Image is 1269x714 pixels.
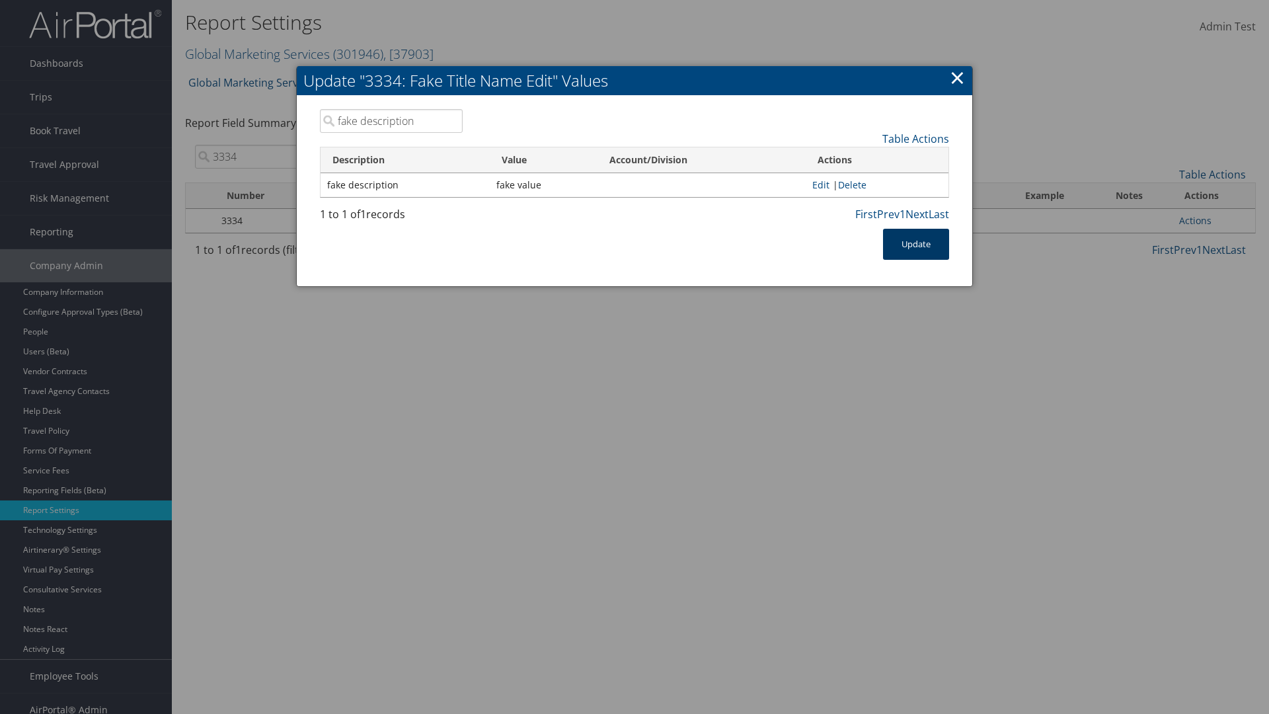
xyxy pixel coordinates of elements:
[905,207,929,221] a: Next
[806,147,948,173] th: Actions
[855,207,877,221] a: First
[490,173,597,197] td: fake value
[900,207,905,221] a: 1
[490,147,597,173] th: Value: activate to sort column ascending
[877,207,900,221] a: Prev
[838,178,866,191] a: Delete
[297,66,972,95] h2: Update "3334: Fake Title Name Edit" Values
[320,109,463,133] input: Search
[321,173,490,197] td: fake description
[882,132,949,146] a: Table Actions
[360,207,366,221] span: 1
[321,147,490,173] th: Description: activate to sort column descending
[597,147,806,173] th: Account/Division: activate to sort column ascending
[950,64,965,91] a: ×
[806,173,948,197] td: |
[883,229,949,260] button: Update
[929,207,949,221] a: Last
[812,178,829,191] a: Edit
[320,206,463,229] div: 1 to 1 of records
